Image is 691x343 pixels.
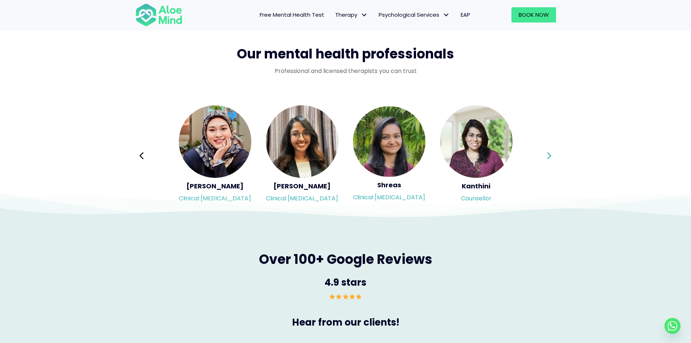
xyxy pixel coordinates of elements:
img: <h5>Shreas</h5><p>Clinical Psychologist</p> [353,106,425,177]
span: Psychological Services [379,11,450,19]
span: EAP [461,11,470,19]
a: Psychological ServicesPsychological Services: submenu [373,7,455,23]
a: TherapyTherapy: submenu [330,7,373,23]
span: Over 100+ Google Reviews [259,250,432,269]
a: <h5>Shreas</h5><p>Clinical Psychologist</p> ShreasClinical [MEDICAL_DATA] [353,106,425,205]
div: Slide 4 of 3 [266,105,338,207]
a: <h5>Yasmin</h5><p>Clinical Psychologist</p> [PERSON_NAME]Clinical [MEDICAL_DATA] [179,105,251,206]
img: ⭐ [343,294,349,299]
img: ⭐ [336,294,342,299]
span: Therapy: submenu [359,10,370,20]
span: Psychological Services: submenu [441,10,452,20]
img: Aloe mind Logo [135,3,182,27]
h5: Shreas [353,180,425,189]
img: <h5>Yasmin</h5><p>Clinical Psychologist</p> [179,105,251,178]
span: 4.9 stars [325,276,366,289]
a: Book Now [511,7,556,23]
a: <h5>Kanthini</h5><p>Counsellor</p> KanthiniCounsellor [440,105,513,206]
span: Therapy [335,11,368,19]
p: Professional and licensed therapists you can trust [135,67,556,75]
div: Slide 3 of 3 [179,105,251,207]
div: Slide 6 of 3 [440,105,513,207]
img: <h5>Kanthini</h5><p>Counsellor</p> [440,105,513,178]
a: Free Mental Health Test [254,7,330,23]
a: Whatsapp [665,318,680,334]
h5: Kanthini [440,181,513,191]
nav: Menu [192,7,476,23]
img: ⭐ [329,294,335,299]
span: Free Mental Health Test [260,11,324,19]
span: Hear from our clients! [292,316,399,329]
h5: [PERSON_NAME] [266,181,338,191]
a: <h5>Anita</h5><p>Clinical Psychologist</p> [PERSON_NAME]Clinical [MEDICAL_DATA] [266,105,338,206]
img: ⭐ [349,294,355,299]
span: Book Now [519,11,549,19]
h5: [PERSON_NAME] [179,181,251,191]
a: EAP [455,7,476,23]
img: ⭐ [356,294,362,299]
div: Slide 5 of 3 [353,105,425,207]
img: <h5>Anita</h5><p>Clinical Psychologist</p> [266,105,338,178]
span: Our mental health professionals [237,45,454,63]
